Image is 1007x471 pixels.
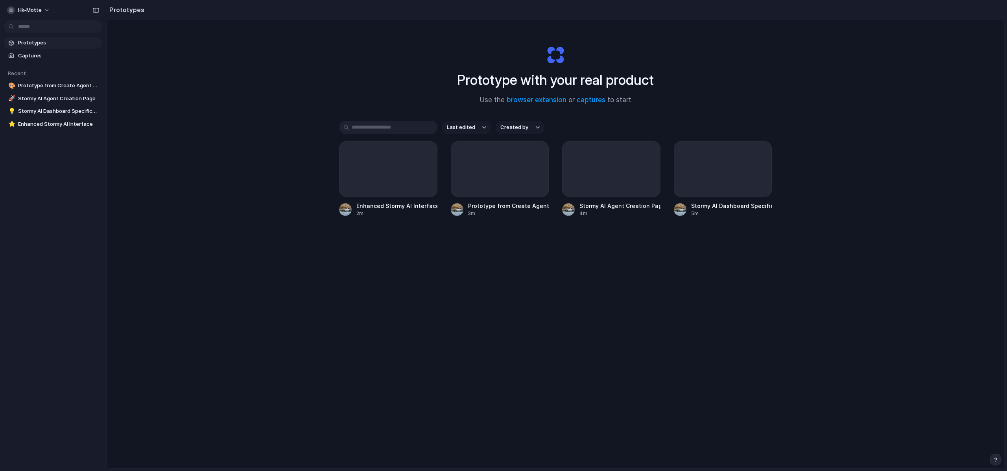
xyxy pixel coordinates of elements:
[674,141,772,217] a: Stormy AI Dashboard Specification5m
[442,121,491,134] button: Last edited
[579,202,660,210] div: Stormy AI Agent Creation Page
[7,107,15,115] button: 💡
[691,202,772,210] div: Stormy AI Dashboard Specification
[18,120,99,128] span: Enhanced Stormy AI Interface
[577,96,605,104] a: captures
[457,70,654,90] h1: Prototype with your real product
[4,93,102,105] a: 🚀Stormy AI Agent Creation Page
[356,210,437,217] div: 2m
[562,141,660,217] a: Stormy AI Agent Creation Page4m
[4,105,102,117] a: 💡Stormy AI Dashboard Specification
[468,210,549,217] div: 3m
[18,107,99,115] span: Stormy AI Dashboard Specification
[8,107,14,116] div: 💡
[4,4,54,17] button: hk-motte
[480,95,631,105] span: Use the or to start
[447,123,475,131] span: Last edited
[18,95,99,103] span: Stormy AI Agent Creation Page
[500,123,528,131] span: Created by
[496,121,544,134] button: Created by
[7,95,15,103] button: 🚀
[468,202,549,210] div: Prototype from Create Agent - Follow-up & Replies
[8,120,14,129] div: ⭐
[8,94,14,103] div: 🚀
[7,82,15,90] button: 🎨
[18,6,42,14] span: hk-motte
[579,210,660,217] div: 4m
[106,5,144,15] h2: Prototypes
[8,70,26,76] span: Recent
[4,118,102,130] a: ⭐Enhanced Stormy AI Interface
[356,202,437,210] div: Enhanced Stormy AI Interface
[4,80,102,92] a: 🎨Prototype from Create Agent - Follow-up & Replies
[7,120,15,128] button: ⭐
[4,50,102,62] a: Captures
[451,141,549,217] a: Prototype from Create Agent - Follow-up & Replies3m
[691,210,772,217] div: 5m
[18,82,99,90] span: Prototype from Create Agent - Follow-up & Replies
[18,39,99,47] span: Prototypes
[8,81,14,90] div: 🎨
[339,141,437,217] a: Enhanced Stormy AI Interface2m
[18,52,99,60] span: Captures
[507,96,566,104] a: browser extension
[4,37,102,49] a: Prototypes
